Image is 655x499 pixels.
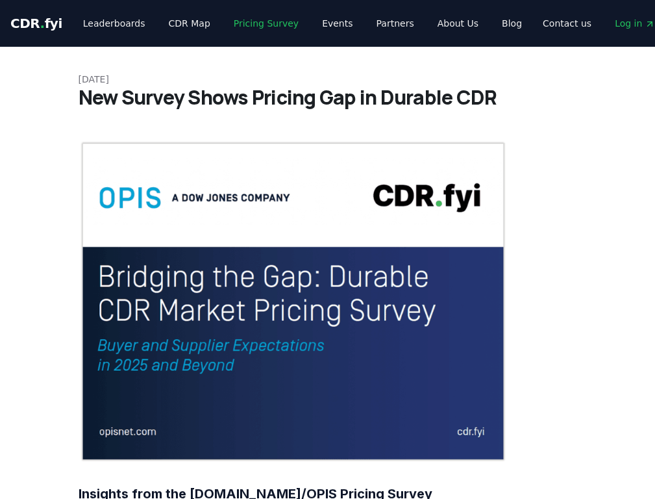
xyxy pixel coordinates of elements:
[73,12,532,35] nav: Main
[427,12,489,35] a: About Us
[491,12,532,35] a: Blog
[223,12,309,35] a: Pricing Survey
[532,12,602,35] a: Contact us
[73,12,156,35] a: Leaderboards
[366,12,425,35] a: Partners
[158,12,221,35] a: CDR Map
[312,12,363,35] a: Events
[79,73,577,86] p: [DATE]
[10,14,62,32] a: CDR.fyi
[615,17,655,30] span: Log in
[10,16,62,31] span: CDR fyi
[79,140,508,463] img: blog post image
[40,16,45,31] span: .
[79,86,577,109] h1: New Survey Shows Pricing Gap in Durable CDR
